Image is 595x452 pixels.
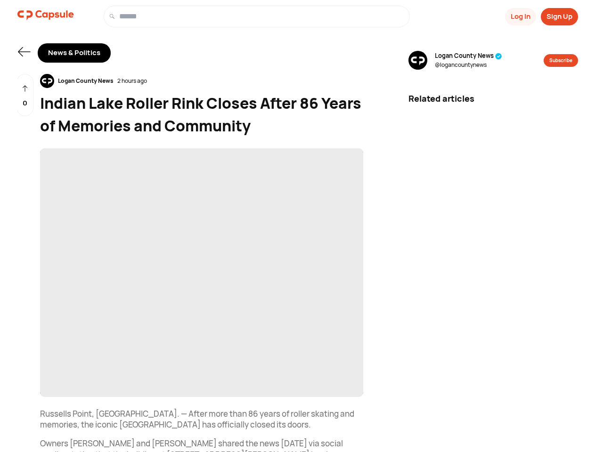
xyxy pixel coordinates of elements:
div: Related articles [408,92,578,105]
button: Sign Up [541,8,578,25]
img: resizeImage [40,74,54,88]
button: Subscribe [544,54,578,67]
p: Russells Point, [GEOGRAPHIC_DATA]. — After more than 86 years of roller skating and memories, the... [40,408,363,431]
img: logo [17,6,74,24]
span: Logan County News [435,51,502,61]
button: Log In [505,8,536,25]
span: @ logancountynews [435,61,502,69]
a: logo [17,6,74,27]
div: Indian Lake Roller Rink Closes After 86 Years of Memories and Community [40,92,363,137]
p: 0 [23,98,27,109]
span: ‌ [40,148,363,397]
img: tick [495,53,502,60]
div: Logan County News [54,77,117,85]
div: 2 hours ago [117,77,147,85]
div: News & Politics [38,43,111,63]
img: resizeImage [408,51,427,70]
